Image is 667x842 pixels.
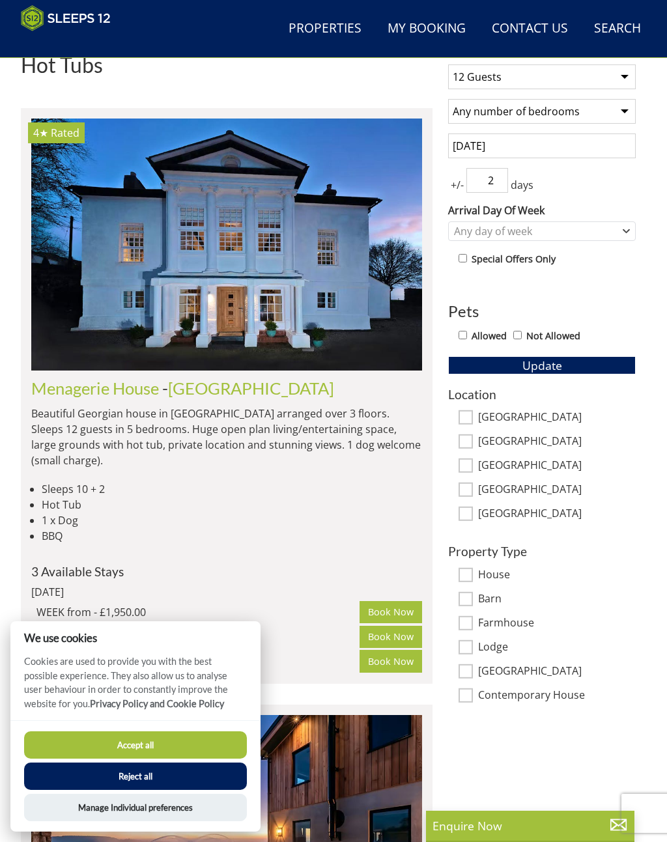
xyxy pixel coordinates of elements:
[31,119,422,371] a: 4★ Rated
[31,406,422,468] p: Beautiful Georgian house in [GEOGRAPHIC_DATA] arranged over 3 floors. Sleeps 12 guests in 5 bedro...
[24,763,247,790] button: Reject all
[42,528,422,544] li: BBQ
[526,329,580,343] label: Not Allowed
[508,177,536,193] span: days
[51,126,79,140] span: Rated
[448,387,636,401] h3: Location
[478,435,636,449] label: [GEOGRAPHIC_DATA]
[42,512,422,528] li: 1 x Dog
[478,459,636,473] label: [GEOGRAPHIC_DATA]
[478,641,636,655] label: Lodge
[478,689,636,703] label: Contemporary House
[448,303,636,320] h3: Pets
[448,221,636,241] div: Combobox
[42,481,422,497] li: Sleeps 10 + 2
[478,483,636,498] label: [GEOGRAPHIC_DATA]
[448,203,636,218] label: Arrival Day Of Week
[478,665,636,679] label: [GEOGRAPHIC_DATA]
[589,14,646,44] a: Search
[21,53,433,76] h1: Hot Tubs
[31,119,422,371] img: menagerie-holiday-home-devon-accomodation-sleeps-5.original.jpg
[360,601,422,623] a: Book Now
[90,698,224,709] a: Privacy Policy and Cookie Policy
[10,632,261,644] h2: We use cookies
[31,584,422,600] div: [DATE]
[162,378,334,398] span: -
[382,14,471,44] a: My Booking
[42,497,422,512] li: Hot Tub
[10,654,261,720] p: Cookies are used to provide you with the best possible experience. They also allow us to analyse ...
[24,794,247,821] button: Manage Individual preferences
[478,507,636,522] label: [GEOGRAPHIC_DATA]
[478,593,636,607] label: Barn
[478,411,636,425] label: [GEOGRAPHIC_DATA]
[448,544,636,558] h3: Property Type
[448,177,466,193] span: +/-
[360,650,422,672] a: Book Now
[472,252,556,266] label: Special Offers Only
[31,565,422,578] h4: 3 Available Stays
[168,378,334,398] a: [GEOGRAPHIC_DATA]
[31,378,159,398] a: Menagerie House
[24,731,247,759] button: Accept all
[21,5,111,31] img: Sleeps 12
[360,626,422,648] a: Book Now
[33,126,48,140] span: Menagerie House has a 4 star rating under the Quality in Tourism Scheme
[487,14,573,44] a: Contact Us
[283,14,367,44] a: Properties
[472,329,507,343] label: Allowed
[14,39,151,50] iframe: Customer reviews powered by Trustpilot
[36,604,360,620] div: WEEK from - £1,950.00
[451,224,619,238] div: Any day of week
[478,617,636,631] label: Farmhouse
[522,358,562,373] span: Update
[448,133,636,158] input: Arrival Date
[478,568,636,583] label: House
[433,817,628,834] p: Enquire Now
[448,356,636,374] button: Update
